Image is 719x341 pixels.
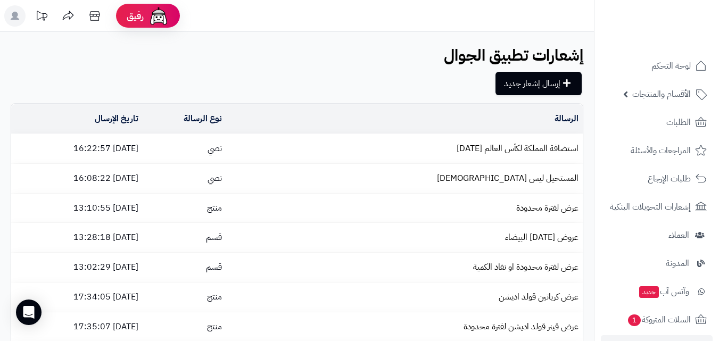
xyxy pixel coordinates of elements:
[627,312,691,327] span: السلات المتروكة
[143,164,226,193] td: نصي
[473,261,578,273] a: عرض لفترة محدودة او نفاد الكمية
[601,110,713,135] a: الطلبات
[143,253,226,282] td: قسم
[28,5,55,29] a: تحديثات المنصة
[148,5,169,27] img: ai-face.png
[499,290,578,303] a: عرض كرياتين قولد اديشن
[648,171,691,186] span: طلبات الإرجاع
[184,112,222,125] a: نوع الرسالة
[601,279,713,304] a: وآتس آبجديد
[464,320,578,333] a: عرض قينر قولد اديشن لفترة محدودة
[601,222,713,248] a: العملاء
[11,282,143,312] td: [DATE] 17:34:05
[651,59,691,73] span: لوحة التحكم
[143,194,226,223] td: منتج
[639,286,659,298] span: جديد
[444,43,583,67] b: إشعارات تطبيق الجوال
[143,134,226,163] td: نصي
[437,172,578,185] a: المستحيل ليس [DEMOGRAPHIC_DATA]
[457,142,578,155] a: استضافة المملكة لكأس العالم [DATE]
[601,251,713,276] a: المدونة
[610,199,691,214] span: إشعارات التحويلات البنكية
[11,223,143,252] td: [DATE] 13:28:18
[601,166,713,192] a: طلبات الإرجاع
[143,223,226,252] td: قسم
[127,10,144,22] span: رفيق
[666,115,691,130] span: الطلبات
[666,256,689,271] span: المدونة
[516,202,578,214] a: عرض لفترة محدودة
[11,253,143,282] td: [DATE] 13:02:29
[11,194,143,223] td: [DATE] 13:10:55
[632,87,691,102] span: الأقسام والمنتجات
[505,231,578,244] a: عروض [DATE] البيضاء
[95,112,138,125] a: تاريخ الإرسال
[601,194,713,220] a: إشعارات التحويلات البنكية
[601,138,713,163] a: المراجعات والأسئلة
[11,134,143,163] td: [DATE] 16:22:57
[668,228,689,243] span: العملاء
[638,284,689,299] span: وآتس آب
[601,307,713,332] a: السلات المتروكة1
[495,72,582,95] a: إرسال إشعار جديد
[555,112,578,125] a: الرسالة
[11,164,143,193] td: [DATE] 16:08:22
[143,282,226,312] td: منتج
[631,143,691,158] span: المراجعات والأسئلة
[628,314,641,326] span: 1
[601,53,713,79] a: لوحة التحكم
[16,300,42,325] div: Open Intercom Messenger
